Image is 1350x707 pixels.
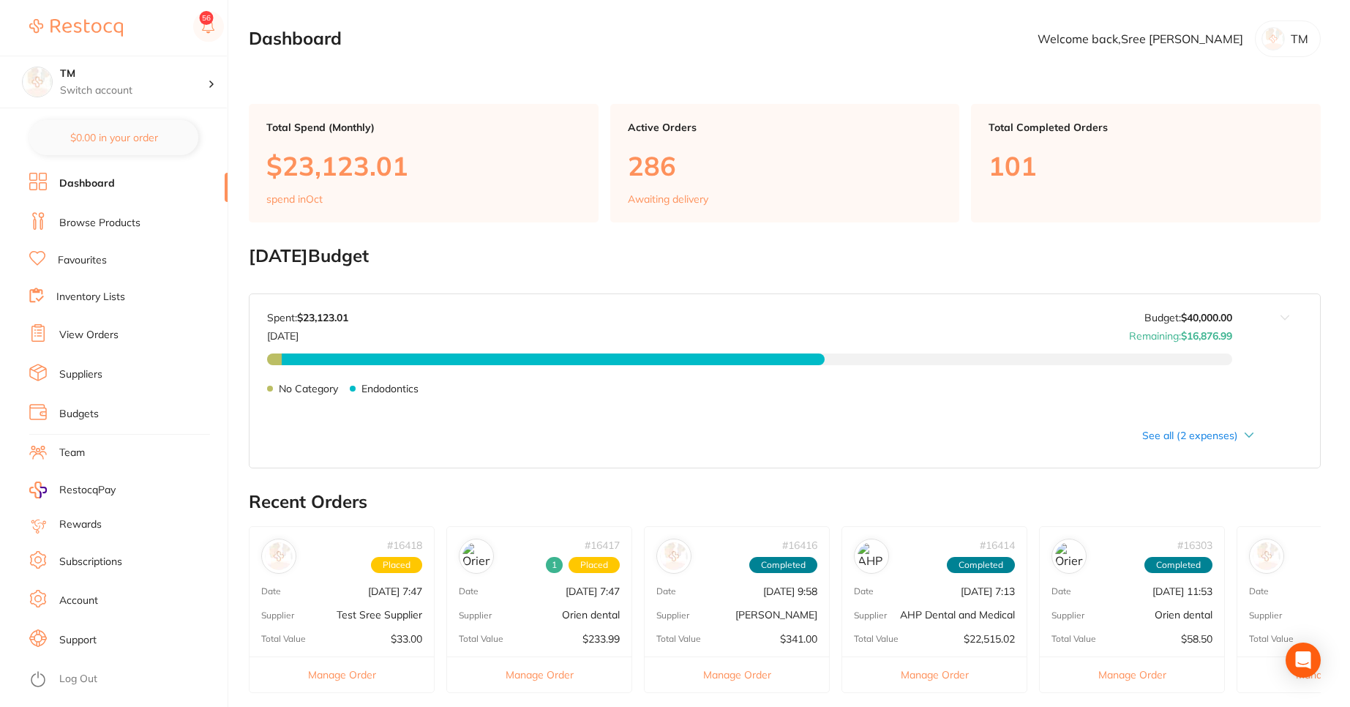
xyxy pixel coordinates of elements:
[971,104,1321,222] a: Total Completed Orders101
[780,633,817,645] p: $341.00
[1051,634,1096,644] p: Total Value
[368,586,422,597] p: [DATE] 7:47
[1152,586,1212,597] p: [DATE] 11:53
[842,656,1027,692] button: Manage Order
[59,446,85,460] a: Team
[279,383,338,394] p: No Category
[462,542,490,570] img: Orien dental
[59,328,119,343] a: View Orders
[546,557,563,573] span: Received
[628,121,942,133] p: Active Orders
[267,312,348,323] p: Spent:
[1129,324,1232,342] p: Remaining:
[60,67,208,81] h4: TM
[1181,329,1232,343] strong: $16,876.99
[23,67,52,97] img: TM
[1249,586,1269,596] p: Date
[1291,32,1308,45] p: TM
[250,656,434,692] button: Manage Order
[854,586,874,596] p: Date
[610,104,960,222] a: Active Orders286Awaiting delivery
[59,483,116,498] span: RestocqPay
[59,594,98,608] a: Account
[562,609,620,621] p: Orien dental
[858,542,885,570] img: AHP Dental and Medical
[297,311,348,324] strong: $23,123.01
[59,176,115,191] a: Dashboard
[749,557,817,573] span: Completed
[361,383,419,394] p: Endodontics
[56,290,125,304] a: Inventory Lists
[387,539,422,551] p: # 16418
[1055,542,1083,570] img: Orien dental
[900,609,1015,621] p: AHP Dental and Medical
[585,539,620,551] p: # 16417
[1144,557,1212,573] span: Completed
[29,120,198,155] button: $0.00 in your order
[261,610,294,621] p: Supplier
[1249,610,1282,621] p: Supplier
[735,609,817,621] p: [PERSON_NAME]
[989,121,1303,133] p: Total Completed Orders
[782,539,817,551] p: # 16416
[29,482,116,498] a: RestocqPay
[60,83,208,98] p: Switch account
[1181,311,1232,324] strong: $40,000.00
[1051,586,1071,596] p: Date
[59,216,140,231] a: Browse Products
[249,104,599,222] a: Total Spend (Monthly)$23,123.01spend inOct
[628,151,942,181] p: 286
[1051,610,1084,621] p: Supplier
[261,586,281,596] p: Date
[656,586,676,596] p: Date
[249,492,1321,512] h2: Recent Orders
[961,586,1015,597] p: [DATE] 7:13
[29,11,123,45] a: Restocq Logo
[267,324,348,342] p: [DATE]
[59,517,102,532] a: Rewards
[854,634,899,644] p: Total Value
[29,482,47,498] img: RestocqPay
[59,672,97,687] a: Log Out
[459,586,479,596] p: Date
[947,557,1015,573] span: Completed
[249,29,342,49] h2: Dashboard
[656,610,689,621] p: Supplier
[59,633,97,648] a: Support
[1038,32,1243,45] p: Welcome back, Sree [PERSON_NAME]
[989,151,1303,181] p: 101
[964,633,1015,645] p: $22,515.02
[459,610,492,621] p: Supplier
[854,610,887,621] p: Supplier
[266,193,323,205] p: spend in Oct
[1253,542,1280,570] img: Henry Schein Halas
[1040,656,1224,692] button: Manage Order
[645,656,829,692] button: Manage Order
[763,586,817,597] p: [DATE] 9:58
[391,633,422,645] p: $33.00
[59,555,122,569] a: Subscriptions
[459,634,503,644] p: Total Value
[59,367,102,382] a: Suppliers
[1177,539,1212,551] p: # 16303
[1181,633,1212,645] p: $58.50
[660,542,688,570] img: Adam Dental
[266,151,581,181] p: $23,123.01
[980,539,1015,551] p: # 16414
[266,121,581,133] p: Total Spend (Monthly)
[566,586,620,597] p: [DATE] 7:47
[569,557,620,573] span: Placed
[1144,312,1232,323] p: Budget:
[265,542,293,570] img: Test Sree Supplier
[628,193,708,205] p: Awaiting delivery
[447,656,631,692] button: Manage Order
[371,557,422,573] span: Placed
[1155,609,1212,621] p: Orien dental
[1249,634,1294,644] p: Total Value
[582,633,620,645] p: $233.99
[656,634,701,644] p: Total Value
[29,19,123,37] img: Restocq Logo
[337,609,422,621] p: Test Sree Supplier
[249,246,1321,266] h2: [DATE] Budget
[58,253,107,268] a: Favourites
